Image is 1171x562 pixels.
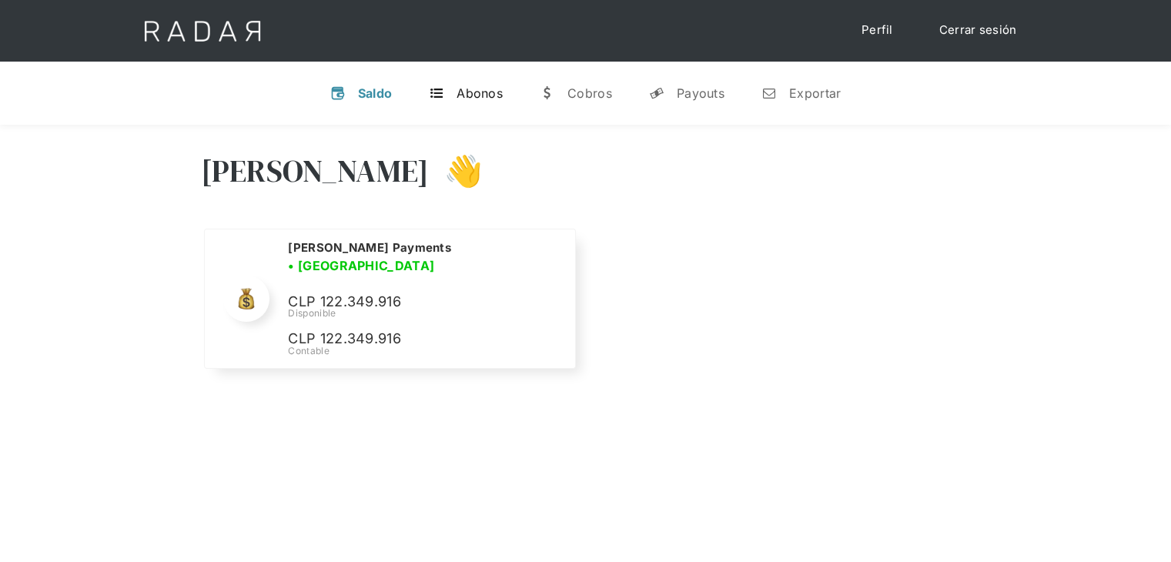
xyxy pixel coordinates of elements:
[761,85,777,101] div: n
[677,85,724,101] div: Payouts
[288,291,519,313] p: CLP 122.349.916
[540,85,555,101] div: w
[288,344,556,358] div: Contable
[567,85,612,101] div: Cobros
[288,328,519,350] p: CLP 122.349.916
[789,85,841,101] div: Exportar
[924,15,1032,45] a: Cerrar sesión
[846,15,908,45] a: Perfil
[457,85,503,101] div: Abonos
[649,85,664,101] div: y
[288,256,434,275] h3: • [GEOGRAPHIC_DATA]
[429,152,483,190] h3: 👋
[330,85,346,101] div: v
[358,85,393,101] div: Saldo
[429,85,444,101] div: t
[288,240,451,256] h2: [PERSON_NAME] Payments
[288,306,556,320] div: Disponible
[201,152,430,190] h3: [PERSON_NAME]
